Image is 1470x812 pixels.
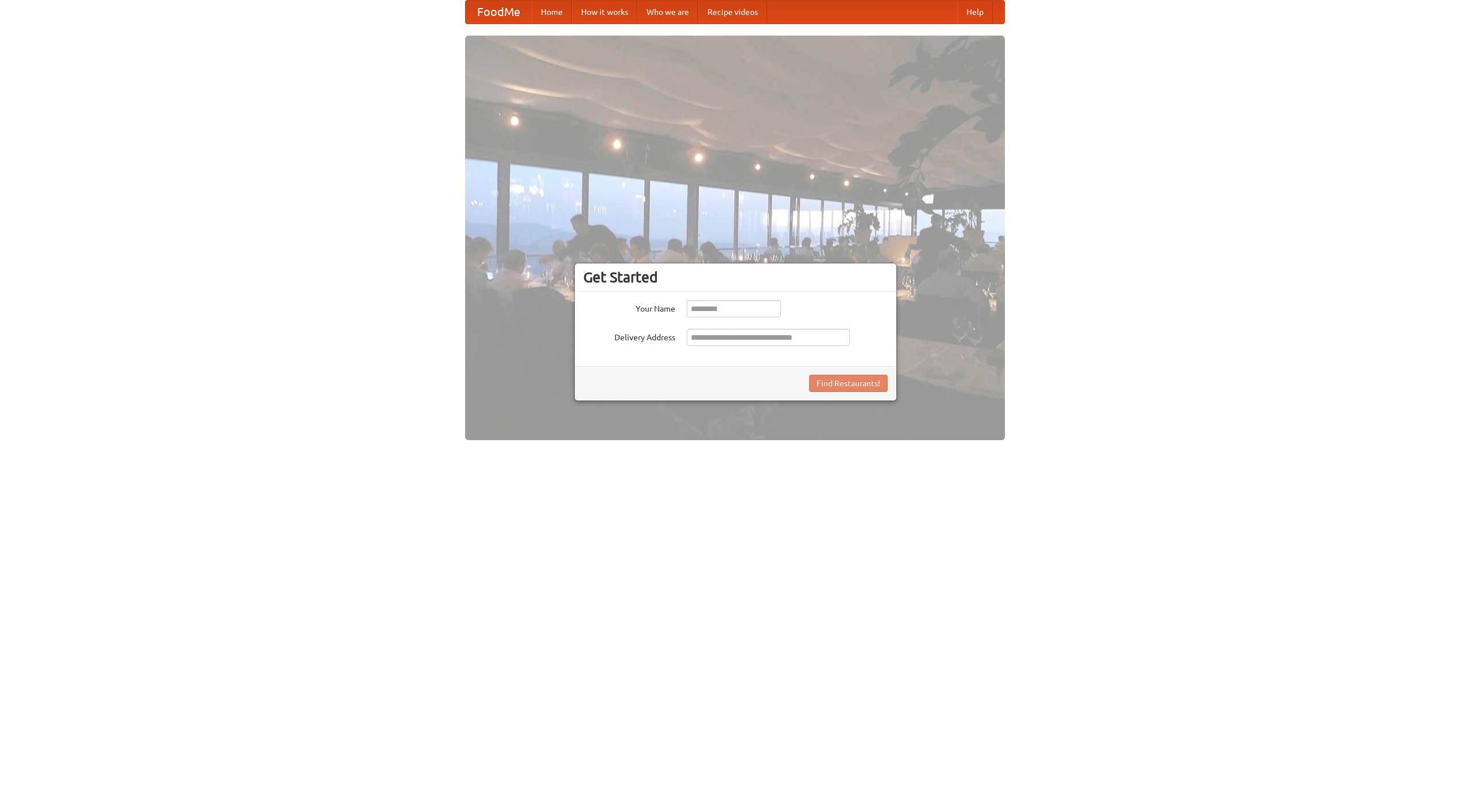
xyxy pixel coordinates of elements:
h3: Get Started [583,269,888,286]
a: Help [957,1,993,24]
a: Home [532,1,572,24]
a: How it works [572,1,637,24]
label: Your Name [583,300,675,314]
button: Find Restaurants! [809,375,888,392]
a: Recipe videos [698,1,767,24]
a: FoodMe [466,1,532,24]
label: Delivery Address [583,329,675,343]
a: Who we are [637,1,698,24]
